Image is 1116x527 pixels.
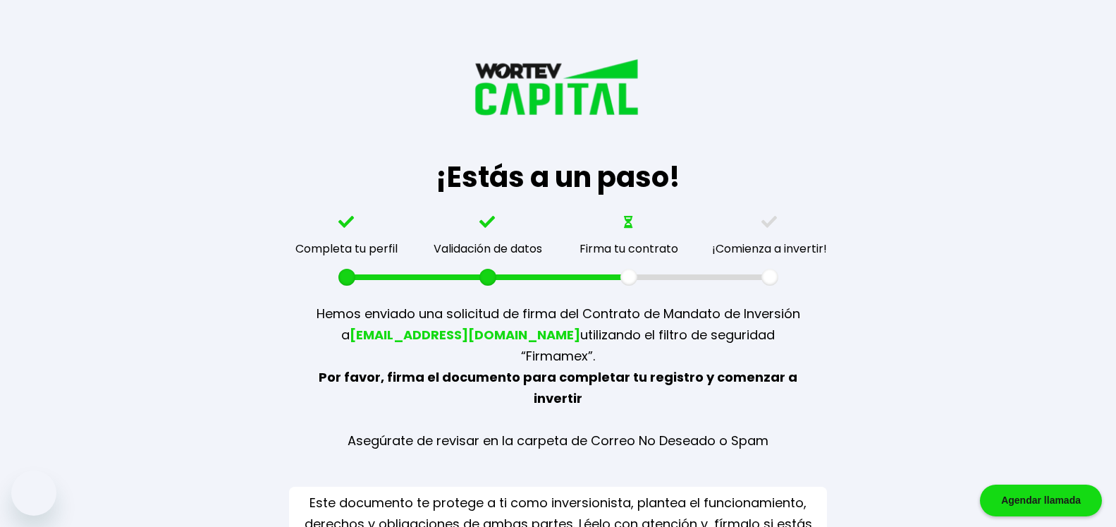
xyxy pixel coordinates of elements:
h1: ¡Estás a un paso! [436,156,680,198]
b: Por favor, firma el documento para completar tu registro y comenzar a invertir [319,368,797,407]
div: Validación de datos [434,240,542,258]
iframe: Botón para iniciar la ventana de mensajería [11,471,56,516]
img: check.0c7e33b3.svg [338,216,355,229]
div: Firma tu contrato [580,240,678,258]
p: Hemos enviado una solicitud de firma del Contrato de Mandato de Inversión a utilizando el filtro ... [315,286,802,469]
img: check-gray.f87aefb8.svg [761,216,778,229]
img: hourglass-half.8938ef0f.svg [624,216,634,229]
img: logo_wortev_capital [470,56,646,156]
span: [EMAIL_ADDRESS][DOMAIN_NAME] [350,326,580,344]
div: ¡Comienza a invertir! [712,240,827,258]
div: Completa tu perfil [295,240,398,258]
img: check.0c7e33b3.svg [479,216,496,229]
div: Agendar llamada [980,485,1102,516]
